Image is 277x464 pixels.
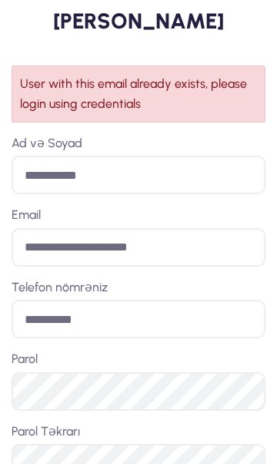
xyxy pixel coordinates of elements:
label: Email [6,202,272,228]
label: Parol [6,346,272,372]
label: Telefon nömrəniz [6,274,272,301]
label: Ad və Soyad [6,130,272,156]
h2: [PERSON_NAME] [12,8,265,35]
label: Parol Təkrarı [6,419,272,445]
div: User with this email already exists, please login using credentials [12,66,265,123]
